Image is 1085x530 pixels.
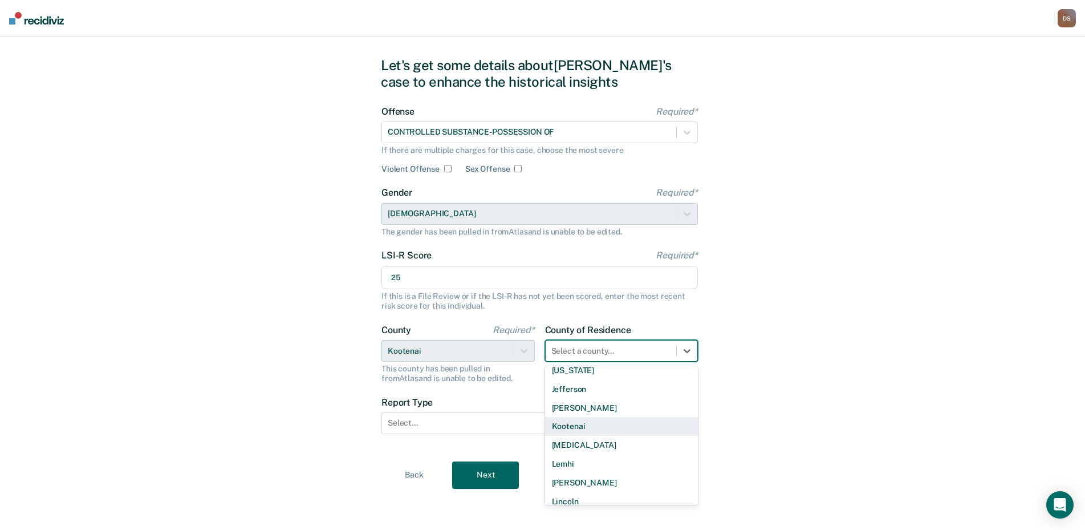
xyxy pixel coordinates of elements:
[381,187,698,198] label: Gender
[381,57,704,90] div: Let's get some details about [PERSON_NAME]'s case to enhance the historical insights
[545,399,698,418] div: [PERSON_NAME]
[381,227,698,237] div: The gender has been pulled in from Atlas and is unable to be edited.
[465,164,510,174] label: Sex Offense
[545,474,698,492] div: [PERSON_NAME]
[656,106,698,117] span: Required*
[545,325,698,335] label: County of Residence
[656,250,698,261] span: Required*
[381,250,698,261] label: LSI-R Score
[381,292,698,311] div: If this is a File Review or if the LSI-R has not yet been scored, enter the most recent risk scor...
[656,187,698,198] span: Required*
[452,462,519,489] button: Next
[545,380,698,399] div: Jefferson
[545,436,698,455] div: [MEDICAL_DATA]
[381,164,440,174] label: Violent Offense
[381,106,698,117] label: Offense
[1058,9,1076,27] div: D S
[9,12,64,25] img: Recidiviz
[1046,491,1074,519] div: Open Intercom Messenger
[381,364,535,383] div: This county has been pulled in from Atlas and is unable to be edited.
[381,397,698,408] label: Report Type
[381,325,535,335] label: County
[545,492,698,511] div: Lincoln
[545,417,698,436] div: Kootenai
[381,462,448,489] button: Back
[545,361,698,380] div: [US_STATE]
[545,455,698,474] div: Lemhi
[1058,9,1076,27] button: DS
[381,145,698,155] div: If there are multiple charges for this case, choose the most severe
[493,325,535,335] span: Required*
